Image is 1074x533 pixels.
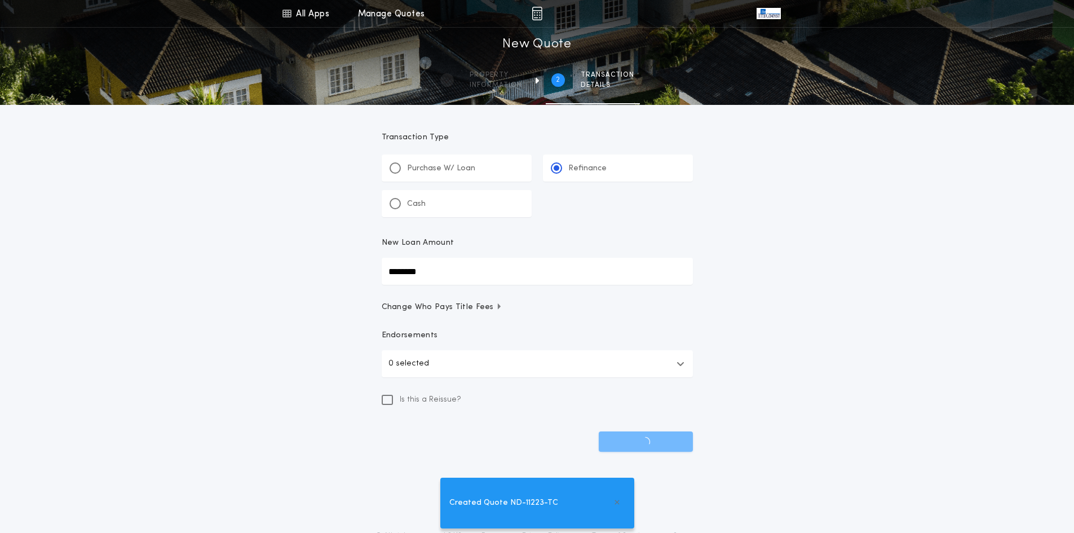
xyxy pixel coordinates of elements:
span: Transaction [581,71,634,80]
p: Refinance [568,163,607,174]
span: Created Quote ND-11223-TC [449,497,558,509]
p: Transaction Type [382,132,693,143]
span: Change Who Pays Title Fees [382,302,503,313]
p: Endorsements [382,330,693,341]
span: Is this a Reissue? [400,394,461,406]
p: New Loan Amount [382,237,454,249]
h2: 2 [556,76,560,85]
img: vs-icon [757,8,780,19]
p: Cash [407,199,426,210]
button: Change Who Pays Title Fees [382,302,693,313]
h1: New Quote [502,36,571,54]
img: img [532,7,542,20]
p: Purchase W/ Loan [407,163,475,174]
span: Property [470,71,522,80]
button: 0 selected [382,350,693,377]
span: details [581,81,634,90]
span: information [470,81,522,90]
input: New Loan Amount [382,258,693,285]
p: 0 selected [388,357,429,371]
